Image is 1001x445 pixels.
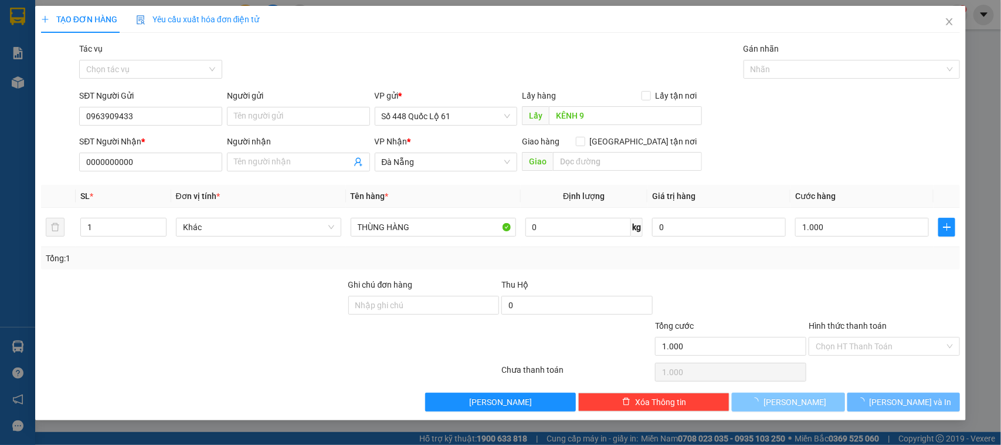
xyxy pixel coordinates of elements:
[351,191,389,201] span: Tên hàng
[81,63,156,76] li: VP Huế
[136,15,145,25] img: icon
[622,397,630,407] span: delete
[79,89,222,102] div: SĐT Người Gửi
[578,393,729,412] button: deleteXóa Thông tin
[732,393,844,412] button: [PERSON_NAME]
[348,296,500,315] input: Ghi chú đơn hàng
[501,363,654,384] div: Chưa thanh toán
[651,89,702,102] span: Lấy tận nơi
[348,280,413,289] label: Ghi chú đơn hàng
[351,218,516,237] input: VD: Bàn, Ghế
[945,17,954,26] span: close
[635,396,686,409] span: Xóa Thông tin
[382,107,511,125] span: Số 448 Quốc Lộ 61
[46,252,387,265] div: Tổng: 1
[176,191,220,201] span: Đơn vị tính
[79,44,103,53] label: Tác vụ
[522,91,556,100] span: Lấy hàng
[938,218,955,237] button: plus
[939,222,955,232] span: plus
[469,396,532,409] span: [PERSON_NAME]
[809,321,887,331] label: Hình thức thanh toán
[6,6,170,50] li: Bốn Luyện Express
[46,218,65,237] button: delete
[501,280,528,289] span: Thu Hộ
[227,89,370,102] div: Người gửi
[585,135,702,148] span: [GEOGRAPHIC_DATA] tận nơi
[522,137,559,146] span: Giao hàng
[764,396,826,409] span: [PERSON_NAME]
[79,135,222,148] div: SĐT Người Nhận
[870,396,952,409] span: [PERSON_NAME] và In
[425,393,576,412] button: [PERSON_NAME]
[183,218,334,236] span: Khác
[375,137,408,146] span: VP Nhận
[41,15,117,24] span: TẠO ĐƠN HÀNG
[227,135,370,148] div: Người nhận
[382,153,511,171] span: Đà Nẵng
[522,106,549,125] span: Lấy
[6,63,81,89] li: VP Số 448 Quốc Lộ 61
[553,152,702,171] input: Dọc đường
[744,44,779,53] label: Gán nhãn
[631,218,643,237] span: kg
[522,152,553,171] span: Giao
[857,397,870,406] span: loading
[751,397,764,406] span: loading
[655,321,694,331] span: Tổng cước
[847,393,960,412] button: [PERSON_NAME] và In
[933,6,966,39] button: Close
[652,218,786,237] input: 0
[795,191,836,201] span: Cước hàng
[549,106,702,125] input: Dọc đường
[563,191,605,201] span: Định lượng
[136,15,260,24] span: Yêu cầu xuất hóa đơn điện tử
[80,191,90,201] span: SL
[41,15,49,23] span: plus
[354,157,363,167] span: user-add
[375,89,518,102] div: VP gửi
[652,191,695,201] span: Giá trị hàng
